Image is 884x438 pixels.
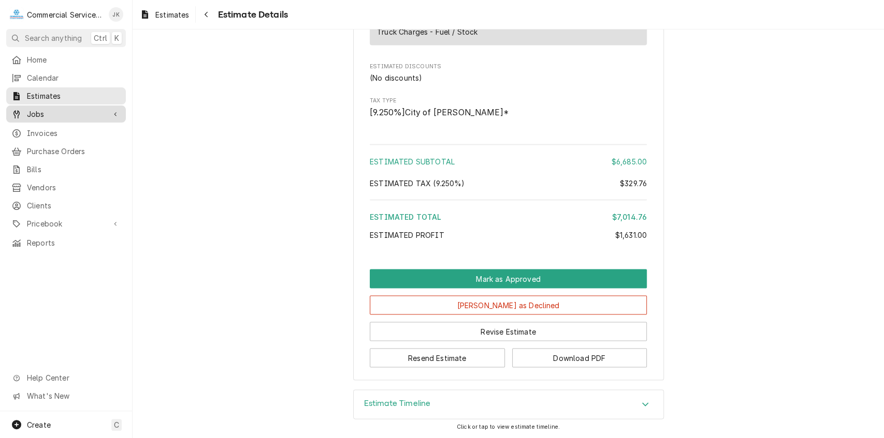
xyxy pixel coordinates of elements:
[114,33,119,43] span: K
[6,197,126,214] a: Clients
[370,348,505,367] button: Resend Estimate
[198,6,214,23] button: Navigate back
[370,211,647,222] div: Estimated Total
[370,96,647,104] span: Tax Type
[353,389,664,419] div: Estimate Timeline
[155,9,189,20] span: Estimates
[6,161,126,178] a: Bills
[6,234,126,251] a: Reports
[25,33,82,43] span: Search anything
[370,156,647,167] div: Estimated Subtotal
[6,105,126,123] a: Go to Jobs
[370,229,647,240] div: Estimated Profit
[6,369,126,386] a: Go to Help Center
[27,237,121,248] span: Reports
[370,341,647,367] div: Button Group Row
[457,423,560,430] span: Click or tap to view estimate timeline.
[27,9,103,20] div: Commercial Service Co.
[370,96,647,118] div: Tax Type
[6,87,126,104] a: Estimates
[27,54,121,65] span: Home
[109,7,123,22] div: JK
[377,26,477,37] div: Truck Charges - Fuel / Stock
[27,128,121,139] span: Invoices
[6,143,126,160] a: Purchase Orders
[370,212,441,221] span: Estimated Total
[27,218,105,229] span: Pricebook
[27,146,121,157] span: Purchase Orders
[354,390,663,419] div: Accordion Header
[370,72,647,83] div: Estimated Discounts List
[612,211,647,222] div: $7,014.76
[620,177,647,188] div: $329.76
[370,106,647,118] span: Tax Type
[27,182,121,193] span: Vendors
[370,157,455,165] span: Estimated Subtotal
[27,164,121,175] span: Bills
[370,295,647,314] button: [PERSON_NAME] as Declined
[6,29,126,47] button: Search anythingCtrlK
[370,269,647,367] div: Button Group
[9,7,24,22] div: Commercial Service Co.'s Avatar
[370,177,647,188] div: Estimated Tax
[370,314,647,341] div: Button Group Row
[370,63,647,83] div: Estimated Discounts
[370,230,444,239] span: Estimated Profit
[364,398,431,408] h3: Estimate Timeline
[370,322,647,341] button: Revise Estimate
[370,269,647,288] button: Mark as Approved
[370,107,509,117] span: [ 9.250 %] City of [PERSON_NAME]*
[6,387,126,404] a: Go to What's New
[27,200,121,211] span: Clients
[354,390,663,419] button: Accordion Details Expand Trigger
[370,269,647,288] div: Button Group Row
[370,140,647,247] div: Amount Summary
[6,51,126,68] a: Home
[27,72,121,83] span: Calendar
[615,229,647,240] div: $1,631.00
[114,419,119,430] span: C
[370,63,647,71] span: Estimated Discounts
[6,215,126,232] a: Go to Pricebook
[6,179,126,196] a: Vendors
[94,33,107,43] span: Ctrl
[27,390,120,401] span: What's New
[370,178,465,187] span: Estimated Tax ( 9.250% )
[612,156,647,167] div: $6,685.00
[9,7,24,22] div: C
[27,109,105,119] span: Jobs
[6,69,126,86] a: Calendar
[136,6,193,23] a: Estimates
[109,7,123,22] div: John Key's Avatar
[512,348,647,367] button: Download PDF
[214,8,288,22] span: Estimate Details
[6,125,126,142] a: Invoices
[27,420,51,429] span: Create
[27,90,121,101] span: Estimates
[27,372,120,383] span: Help Center
[370,288,647,314] div: Button Group Row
